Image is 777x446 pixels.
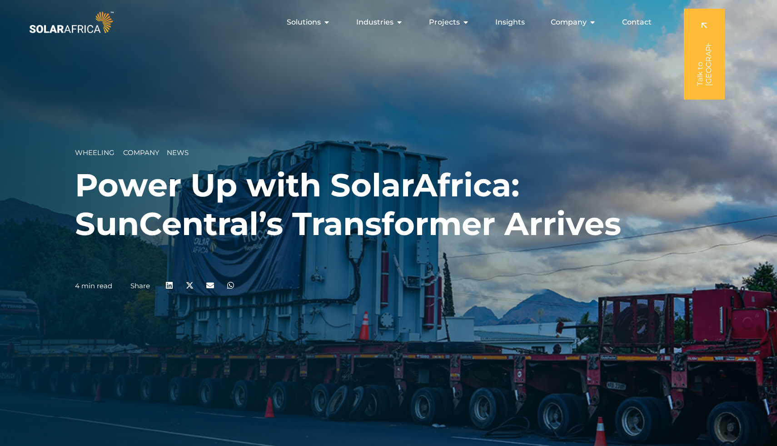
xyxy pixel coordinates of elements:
span: Company [123,148,159,157]
a: Insights [495,17,525,28]
span: Company [551,17,587,28]
div: Share on whatsapp [220,275,241,296]
p: 4 min read [75,282,112,290]
nav: Menu [115,13,659,31]
div: Share on linkedin [159,275,179,296]
div: Menu Toggle [115,13,659,31]
span: __ [159,148,167,157]
span: Projects [429,17,460,28]
a: Share [130,281,150,290]
span: Industries [356,17,393,28]
span: Solutions [287,17,321,28]
div: Share on email [200,275,220,296]
a: Contact [622,17,652,28]
h1: Power Up with SolarAfrica: SunCentral’s Transformer Arrives [75,166,702,243]
span: News [167,148,189,157]
div: Share on x-twitter [179,275,200,296]
span: Wheeling [75,148,115,157]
